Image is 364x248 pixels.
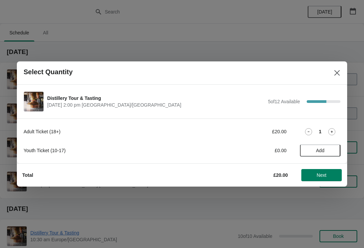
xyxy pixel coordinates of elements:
div: £20.00 [224,128,286,135]
button: Add [300,144,340,157]
strong: Total [22,172,33,178]
strong: 1 [319,128,322,135]
img: Distillery Tour & Tasting | | September 23 | 2:00 pm Europe/London [24,92,43,111]
div: Adult Ticket (18+) [24,128,211,135]
span: Next [317,172,327,178]
span: 5 of 12 Available [268,99,300,104]
strong: £20.00 [273,172,288,178]
button: Next [301,169,342,181]
div: Youth Ticket (10-17) [24,147,211,154]
span: Distillery Tour & Tasting [47,95,265,102]
h2: Select Quantity [24,68,73,76]
span: [DATE] 2:00 pm [GEOGRAPHIC_DATA]/[GEOGRAPHIC_DATA] [47,102,265,108]
div: £0.00 [224,147,286,154]
button: Close [331,67,343,79]
span: Add [316,148,325,153]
